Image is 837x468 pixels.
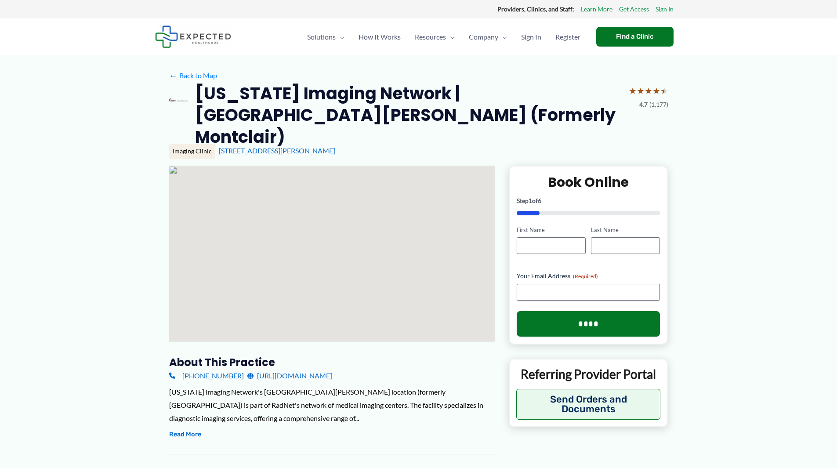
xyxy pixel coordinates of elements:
[555,22,580,52] span: Register
[514,22,548,52] a: Sign In
[169,144,215,159] div: Imaging Clinic
[516,389,661,420] button: Send Orders and Documents
[591,226,660,234] label: Last Name
[169,385,495,424] div: [US_STATE] Imaging Network's [GEOGRAPHIC_DATA][PERSON_NAME] location (formerly [GEOGRAPHIC_DATA])...
[336,22,344,52] span: Menu Toggle
[300,22,587,52] nav: Primary Site Navigation
[247,369,332,382] a: [URL][DOMAIN_NAME]
[517,198,660,204] p: Step of
[645,83,652,99] span: ★
[415,22,446,52] span: Resources
[619,4,649,15] a: Get Access
[629,83,637,99] span: ★
[538,197,541,204] span: 6
[517,272,660,280] label: Your Email Address
[529,197,532,204] span: 1
[548,22,587,52] a: Register
[516,366,661,382] p: Referring Provider Portal
[169,356,495,369] h3: About this practice
[639,99,648,110] span: 4.7
[169,69,217,82] a: ←Back to Map
[155,25,231,48] img: Expected Healthcare Logo - side, dark font, small
[462,22,514,52] a: CompanyMenu Toggle
[195,83,621,148] h2: [US_STATE] Imaging Network | [GEOGRAPHIC_DATA][PERSON_NAME] (Formerly Montclair)
[469,22,498,52] span: Company
[169,369,244,382] a: [PHONE_NUMBER]
[596,27,674,47] a: Find a Clinic
[498,22,507,52] span: Menu Toggle
[169,429,201,440] button: Read More
[307,22,336,52] span: Solutions
[652,83,660,99] span: ★
[300,22,351,52] a: SolutionsMenu Toggle
[517,174,660,191] h2: Book Online
[637,83,645,99] span: ★
[219,146,335,155] a: [STREET_ADDRESS][PERSON_NAME]
[656,4,674,15] a: Sign In
[581,4,612,15] a: Learn More
[169,71,178,80] span: ←
[446,22,455,52] span: Menu Toggle
[521,22,541,52] span: Sign In
[517,226,586,234] label: First Name
[497,5,574,13] strong: Providers, Clinics, and Staff:
[359,22,401,52] span: How It Works
[351,22,408,52] a: How It Works
[573,273,598,279] span: (Required)
[660,83,668,99] span: ★
[408,22,462,52] a: ResourcesMenu Toggle
[649,99,668,110] span: (1,177)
